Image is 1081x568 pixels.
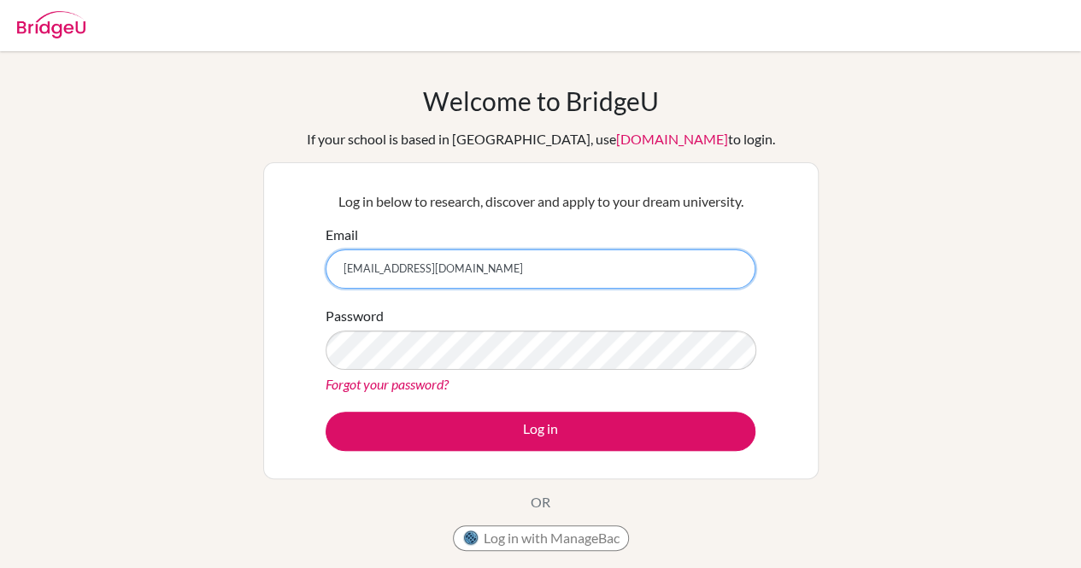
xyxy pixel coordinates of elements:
div: If your school is based in [GEOGRAPHIC_DATA], use to login. [307,129,775,149]
img: Bridge-U [17,11,85,38]
p: OR [531,492,550,512]
button: Log in [326,412,755,451]
h1: Welcome to BridgeU [423,85,659,116]
a: Forgot your password? [326,376,449,392]
label: Email [326,225,358,245]
a: [DOMAIN_NAME] [616,131,728,147]
p: Log in below to research, discover and apply to your dream university. [326,191,755,212]
label: Password [326,306,384,326]
button: Log in with ManageBac [453,525,629,551]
